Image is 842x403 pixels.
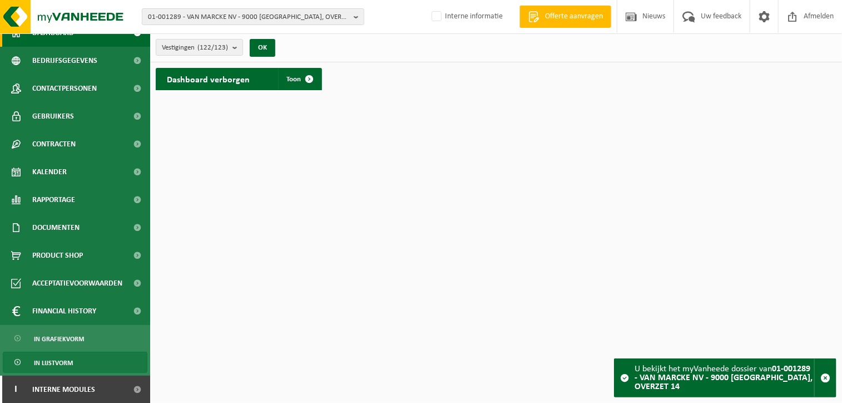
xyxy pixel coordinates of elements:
a: In grafiekvorm [3,328,147,349]
span: Contactpersonen [32,75,97,102]
span: Vestigingen [162,40,228,56]
h2: Dashboard verborgen [156,68,261,90]
span: Product Shop [32,242,83,269]
strong: 01-001289 - VAN MARCKE NV - 9000 [GEOGRAPHIC_DATA], OVERZET 14 [635,365,813,391]
span: Contracten [32,130,76,158]
a: Offerte aanvragen [519,6,611,28]
span: In grafiekvorm [34,328,84,350]
count: (122/123) [197,44,228,51]
div: U bekijkt het myVanheede dossier van [635,359,814,397]
span: Offerte aanvragen [542,11,606,22]
span: Gebruikers [32,102,74,130]
label: Interne informatie [429,8,503,25]
span: Documenten [32,214,80,242]
a: In lijstvorm [3,352,147,373]
button: OK [250,39,275,57]
button: 01-001289 - VAN MARCKE NV - 9000 [GEOGRAPHIC_DATA], OVERZET 14 [142,8,364,25]
a: Toon [278,68,321,90]
span: Rapportage [32,186,75,214]
span: Kalender [32,158,67,186]
span: Financial History [32,297,96,325]
span: Toon [287,76,301,83]
span: In lijstvorm [34,352,73,373]
span: Bedrijfsgegevens [32,47,97,75]
span: Acceptatievoorwaarden [32,269,122,297]
span: 01-001289 - VAN MARCKE NV - 9000 [GEOGRAPHIC_DATA], OVERZET 14 [148,9,349,26]
button: Vestigingen(122/123) [156,39,243,56]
